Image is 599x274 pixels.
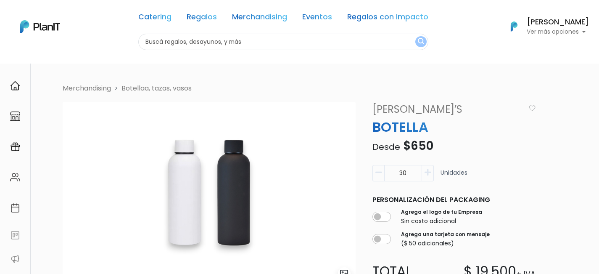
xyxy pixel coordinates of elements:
[10,111,20,121] img: marketplace-4ceaa7011d94191e9ded77b95e3339b90024bf715f7c57f8cf31f2d8c509eaba.svg
[372,195,536,205] p: Personalización del packaging
[138,34,428,50] input: Buscá regalos, desayunos, y más
[367,102,526,117] a: [PERSON_NAME]’s
[505,17,523,36] img: PlanIt Logo
[401,231,490,238] label: Agrega una tarjeta con mensaje
[58,83,577,95] nav: breadcrumb
[20,20,60,33] img: PlanIt Logo
[347,13,428,24] a: Regalos con Impacto
[10,172,20,182] img: people-662611757002400ad9ed0e3c099ab2801c6687ba6c219adb57efc949bc21e19d.svg
[138,13,172,24] a: Catering
[441,168,467,185] p: Unidades
[121,83,192,93] a: Botellaa, tazas, vasos
[529,105,536,111] img: heart_icon
[10,81,20,91] img: home-e721727adea9d79c4d83392d1f703f7f8bce08238fde08b1acbfd93340b81755.svg
[10,230,20,240] img: feedback-78b5a0c8f98aac82b08bfc38622c3050aee476f2c9584af64705fc4e61158814.svg
[10,142,20,152] img: campaigns-02234683943229c281be62815700db0a1741e53638e28bf9629b52c665b00959.svg
[302,13,332,24] a: Eventos
[500,16,589,37] button: PlanIt Logo [PERSON_NAME] Ver más opciones
[10,254,20,264] img: partners-52edf745621dab592f3b2c58e3bca9d71375a7ef29c3b500c9f145b62cc070d4.svg
[418,38,424,46] img: search_button-432b6d5273f82d61273b3651a40e1bd1b912527efae98b1b7a1b2c0702e16a8d.svg
[401,217,482,226] p: Sin costo adicional
[403,138,433,154] span: $650
[527,19,589,26] h6: [PERSON_NAME]
[63,83,111,93] li: Merchandising
[401,208,482,216] label: Agrega el logo de tu Empresa
[401,239,490,248] p: ($ 50 adicionales)
[10,203,20,213] img: calendar-87d922413cdce8b2cf7b7f5f62616a5cf9e4887200fb71536465627b3292af00.svg
[367,117,541,137] p: BOTELLA
[232,13,287,24] a: Merchandising
[372,141,400,153] span: Desde
[527,29,589,35] p: Ver más opciones
[187,13,217,24] a: Regalos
